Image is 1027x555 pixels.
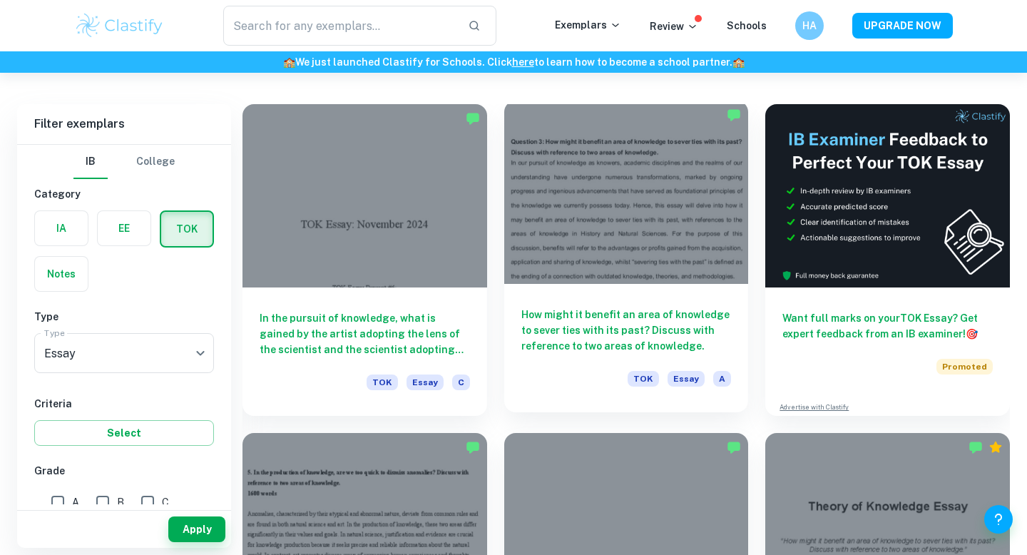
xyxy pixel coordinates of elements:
[223,6,456,46] input: Search for any exemplars...
[73,145,175,179] div: Filter type choice
[966,328,978,340] span: 🎯
[407,375,444,390] span: Essay
[44,327,65,339] label: Type
[34,463,214,479] h6: Grade
[98,211,150,245] button: EE
[521,307,732,354] h6: How might it benefit an area of knowledge to sever ties with its past? Discuss with reference to ...
[936,359,993,375] span: Promoted
[136,145,175,179] button: College
[628,371,659,387] span: TOK
[782,310,993,342] h6: Want full marks on your TOK Essay ? Get expert feedback from an IB examiner!
[17,104,231,144] h6: Filter exemplars
[74,11,165,40] img: Clastify logo
[555,17,621,33] p: Exemplars
[34,333,214,373] div: Essay
[168,516,225,542] button: Apply
[727,108,741,122] img: Marked
[34,396,214,412] h6: Criteria
[765,104,1010,416] a: Want full marks on yourTOK Essay? Get expert feedback from an IB examiner!PromotedAdvertise with ...
[852,13,953,39] button: UPGRADE NOW
[34,186,214,202] h6: Category
[713,371,731,387] span: A
[765,104,1010,287] img: Thumbnail
[650,19,698,34] p: Review
[3,54,1024,70] h6: We just launched Clastify for Schools. Click to learn how to become a school partner.
[727,440,741,454] img: Marked
[73,145,108,179] button: IB
[117,494,124,510] span: B
[35,257,88,291] button: Notes
[72,494,79,510] span: A
[162,494,169,510] span: C
[780,402,849,412] a: Advertise with Clastify
[466,440,480,454] img: Marked
[466,111,480,126] img: Marked
[795,11,824,40] button: HA
[988,440,1003,454] div: Premium
[727,20,767,31] a: Schools
[283,56,295,68] span: 🏫
[969,440,983,454] img: Marked
[504,104,749,416] a: How might it benefit an area of knowledge to sever ties with its past? Discuss with reference to ...
[34,420,214,446] button: Select
[802,18,818,34] h6: HA
[367,375,398,390] span: TOK
[732,56,745,68] span: 🏫
[242,104,487,416] a: In the pursuit of knowledge, what is gained by the artist adopting the lens of the scientist and ...
[984,505,1013,534] button: Help and Feedback
[35,211,88,245] button: IA
[34,309,214,325] h6: Type
[161,212,213,246] button: TOK
[512,56,534,68] a: here
[668,371,705,387] span: Essay
[260,310,470,357] h6: In the pursuit of knowledge, what is gained by the artist adopting the lens of the scientist and ...
[452,375,470,390] span: C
